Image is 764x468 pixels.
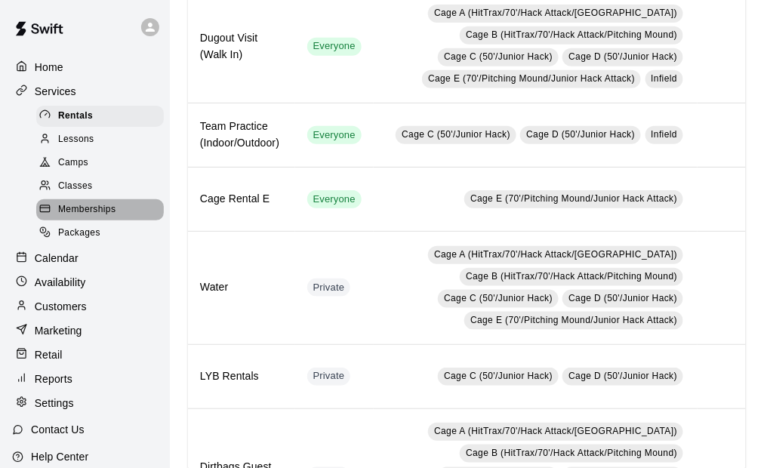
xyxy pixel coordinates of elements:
[200,119,283,152] h6: Team Practice (Indoor/Outdoor)
[58,226,100,241] span: Packages
[568,51,677,62] span: Cage D (50'/Junior Hack)
[200,30,283,63] h6: Dugout Visit (Walk In)
[58,179,92,194] span: Classes
[307,192,362,207] span: Everyone
[200,368,283,385] h6: LYB Rentals
[58,202,116,217] span: Memberships
[12,319,158,342] a: Marketing
[36,223,164,244] div: Packages
[31,422,85,437] p: Contact Us
[307,368,351,386] div: This service is hidden, and can only be accessed via a direct link
[307,38,362,56] div: This service is visible to all of your customers
[434,8,677,18] span: Cage A (HitTrax/70'/Hack Attack/[GEOGRAPHIC_DATA])
[31,449,88,464] p: Help Center
[36,176,164,197] div: Classes
[466,448,677,459] span: Cage B (HitTrax/70'/Hack Attack/Pitching Mound)
[466,29,677,40] span: Cage B (HitTrax/70'/Hack Attack/Pitching Mound)
[35,84,76,99] p: Services
[526,129,635,140] span: Cage D (50'/Junior Hack)
[36,175,170,199] a: Classes
[434,426,677,436] span: Cage A (HitTrax/70'/Hack Attack/[GEOGRAPHIC_DATA])
[307,126,362,144] div: This service is visible to all of your customers
[568,293,677,303] span: Cage D (50'/Junior Hack)
[12,392,158,414] a: Settings
[434,249,677,260] span: Cage A (HitTrax/70'/Hack Attack/[GEOGRAPHIC_DATA])
[402,129,510,140] span: Cage C (50'/Junior Hack)
[35,275,86,290] p: Availability
[12,343,158,366] a: Retail
[35,396,74,411] p: Settings
[12,80,158,103] a: Services
[444,371,553,381] span: Cage C (50'/Junior Hack)
[36,222,170,245] a: Packages
[35,371,72,386] p: Reports
[307,279,351,297] div: This service is hidden, and can only be accessed via a direct link
[36,152,164,174] div: Camps
[12,271,158,294] a: Availability
[200,279,283,296] h6: Water
[36,106,164,127] div: Rentals
[36,199,164,220] div: Memberships
[36,152,170,175] a: Camps
[12,295,158,318] a: Customers
[12,56,158,79] a: Home
[58,155,88,171] span: Camps
[58,132,94,147] span: Lessons
[307,190,362,208] div: This service is visible to all of your customers
[307,39,362,54] span: Everyone
[35,60,63,75] p: Home
[35,299,87,314] p: Customers
[200,191,283,208] h6: Cage Rental E
[36,129,164,150] div: Lessons
[444,293,553,303] span: Cage C (50'/Junior Hack)
[36,104,170,128] a: Rentals
[568,371,677,381] span: Cage D (50'/Junior Hack)
[12,247,158,269] a: Calendar
[35,251,79,266] p: Calendar
[36,128,170,151] a: Lessons
[652,73,678,84] span: Infield
[470,315,677,325] span: Cage E (70'/Pitching Mound/Junior Hack Attack)
[35,323,82,338] p: Marketing
[36,199,170,222] a: Memberships
[35,347,63,362] p: Retail
[428,73,635,84] span: Cage E (70'/Pitching Mound/Junior Hack Attack)
[307,128,362,143] span: Everyone
[444,51,553,62] span: Cage C (50'/Junior Hack)
[307,369,351,383] span: Private
[652,129,678,140] span: Infield
[470,193,677,204] span: Cage E (70'/Pitching Mound/Junior Hack Attack)
[307,281,351,295] span: Private
[12,368,158,390] a: Reports
[466,271,677,282] span: Cage B (HitTrax/70'/Hack Attack/Pitching Mound)
[58,109,93,124] span: Rentals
